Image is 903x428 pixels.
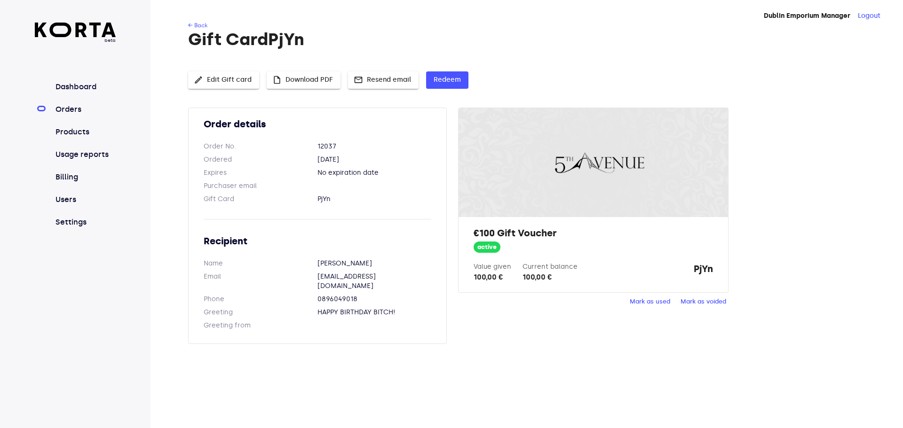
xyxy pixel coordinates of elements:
dt: Email [204,272,317,291]
dt: Greeting from [204,321,317,330]
button: Download PDF [267,71,341,89]
span: Resend email [356,74,411,86]
dt: Purchaser email [204,181,317,191]
span: active [474,243,500,252]
dd: PjYn [317,195,431,204]
dd: HAPPY BIRTHDAY BITCH! [317,308,431,317]
dd: [DATE] [317,155,431,164]
span: Mark as voided [681,296,726,307]
dd: [EMAIL_ADDRESS][DOMAIN_NAME] [317,272,431,291]
h1: Gift Card PjYn [188,30,863,49]
strong: PjYn [694,262,713,283]
button: Mark as used [627,295,673,309]
label: Current balance [523,263,578,271]
a: Usage reports [54,149,116,160]
span: beta [35,37,116,44]
button: Logout [858,11,880,21]
span: mail [354,75,363,85]
a: Products [54,126,116,138]
span: Download PDF [274,74,333,86]
button: Redeem [426,71,468,89]
span: Redeem [434,74,461,86]
a: ← Back [188,22,207,29]
span: Edit Gift card [196,74,252,86]
h2: Order details [204,117,431,131]
span: edit [194,75,203,85]
dd: 0896049018 [317,295,431,304]
a: Settings [54,217,116,228]
div: 100,00 € [474,272,511,283]
a: Dashboard [54,81,116,93]
dt: Name [204,259,317,268]
dt: Phone [204,295,317,304]
div: 100,00 € [523,272,578,283]
a: Edit Gift card [188,75,259,83]
h2: Recipient [204,234,431,248]
button: Resend email [348,71,419,89]
dt: Gift Card [204,195,317,204]
strong: Dublin Emporium Manager [764,12,850,20]
dt: Ordered [204,155,317,164]
button: Edit Gift card [188,71,259,89]
dt: Greeting [204,308,317,317]
a: beta [35,23,116,44]
dt: Order No. [204,142,317,151]
h2: €100 Gift Voucher [474,226,713,240]
span: Mark as used [630,296,670,307]
span: insert_drive_file [272,75,282,85]
a: Users [54,194,116,205]
dt: Expires [204,168,317,178]
dd: No expiration date [317,168,431,178]
a: Billing [54,171,116,183]
dd: 12037 [317,142,431,151]
label: Value given [474,263,511,271]
img: Korta [35,23,116,37]
dd: [PERSON_NAME] [317,259,431,268]
a: Orders [54,104,116,115]
button: Mark as voided [678,295,729,309]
